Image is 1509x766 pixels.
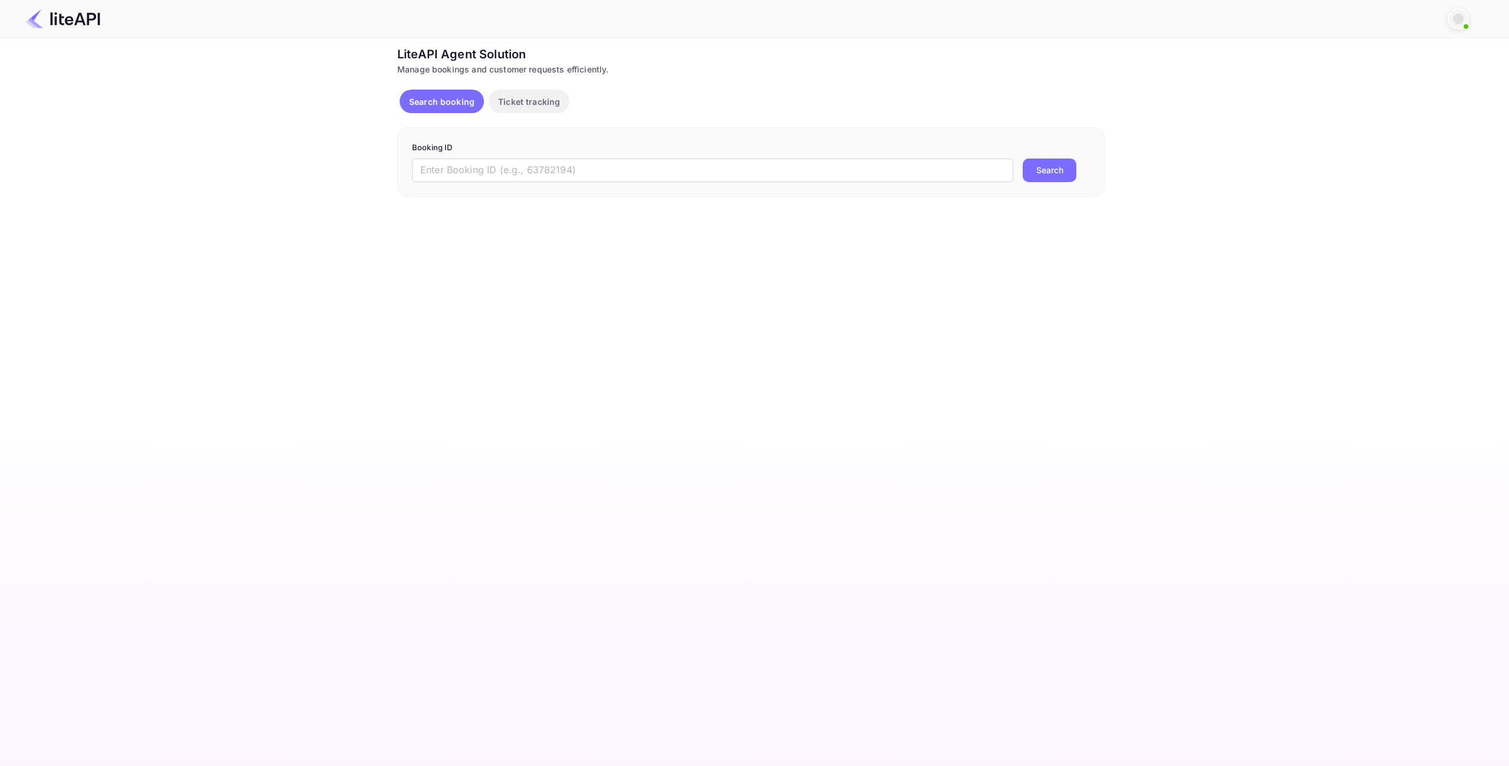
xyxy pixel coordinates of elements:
[26,9,100,28] img: LiteAPI Logo
[397,45,1105,63] div: LiteAPI Agent Solution
[498,95,560,108] p: Ticket tracking
[1023,159,1076,182] button: Search
[397,63,1105,75] div: Manage bookings and customer requests efficiently.
[412,142,1090,154] p: Booking ID
[412,159,1013,182] input: Enter Booking ID (e.g., 63782194)
[409,95,475,108] p: Search booking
